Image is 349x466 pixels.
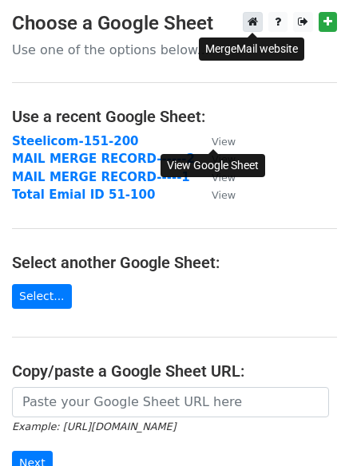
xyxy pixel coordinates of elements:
[161,154,265,177] div: View Google Sheet
[12,12,337,35] h3: Choose a Google Sheet
[12,421,176,432] small: Example: [URL][DOMAIN_NAME]
[12,107,337,126] h4: Use a recent Google Sheet:
[212,136,236,148] small: View
[12,170,190,184] a: MAIL MERGE RECORD-----1
[12,284,72,309] a: Select...
[196,170,236,184] a: View
[12,361,337,381] h4: Copy/paste a Google Sheet URL:
[212,172,236,184] small: View
[12,188,155,202] a: Total Emial ID 51-100
[12,41,337,58] p: Use one of the options below...
[12,387,329,417] input: Paste your Google Sheet URL here
[269,389,349,466] iframe: Chat Widget
[12,253,337,272] h4: Select another Google Sheet:
[12,152,195,166] a: MAIL MERGE RECORD------2
[212,189,236,201] small: View
[199,38,304,61] div: MergeMail website
[196,134,236,148] a: View
[12,134,139,148] a: Steelicom-151-200
[196,188,236,202] a: View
